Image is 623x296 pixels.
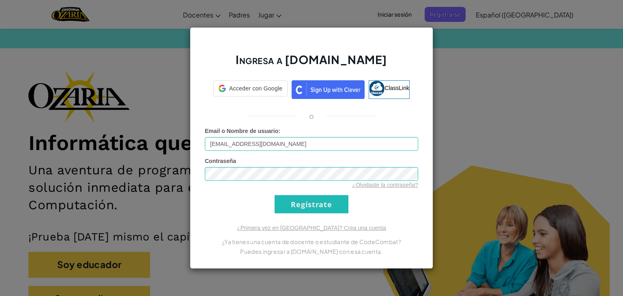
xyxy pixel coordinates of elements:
[205,158,236,164] span: Contraseña
[213,80,288,97] div: Acceder con Google
[205,247,418,256] p: Puedes ingresar a [DOMAIN_NAME] con esa cuenta.
[292,80,365,99] img: clever_sso_button@2x.png
[275,195,348,213] input: Regístrate
[385,85,409,91] span: ClassLink
[352,182,418,188] a: ¿Olvidaste la contraseña?
[369,81,385,96] img: classlink-logo-small.png
[205,52,418,75] h2: Ingresa a [DOMAIN_NAME]
[237,225,386,231] a: ¿Primera vez en [GEOGRAPHIC_DATA]? Crea una cuenta
[205,237,418,247] p: ¿Ya tienes una cuenta de docente o estudiante de CodeCombat?
[205,128,278,134] span: Email o Nombre de usuario
[213,80,288,99] a: Acceder con Google
[205,127,280,135] label: :
[229,84,282,92] span: Acceder con Google
[309,111,314,121] p: o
